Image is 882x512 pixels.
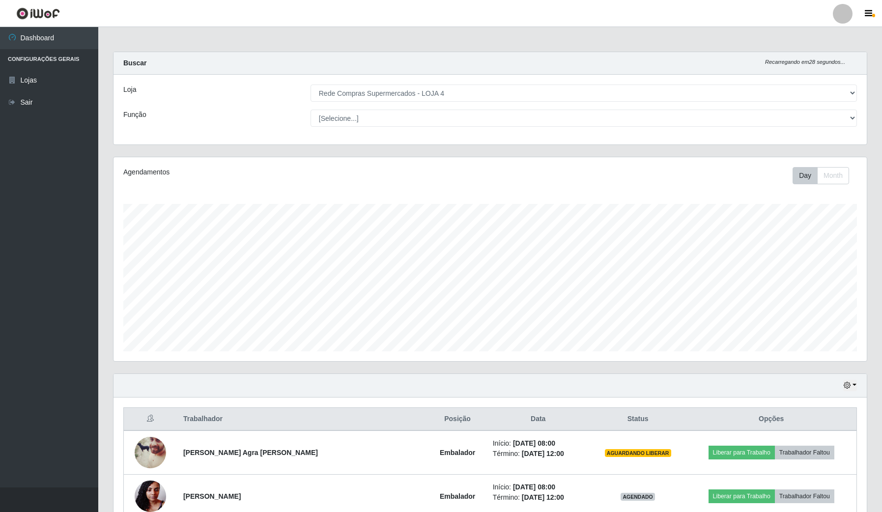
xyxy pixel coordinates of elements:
[183,449,318,456] strong: [PERSON_NAME] Agra [PERSON_NAME]
[765,59,845,65] i: Recarregando em 28 segundos...
[817,167,849,184] button: Month
[123,110,146,120] label: Função
[493,438,584,449] li: Início:
[183,492,241,500] strong: [PERSON_NAME]
[793,167,857,184] div: Toolbar with button groups
[793,167,818,184] button: Day
[775,446,834,459] button: Trabalhador Faltou
[621,493,655,501] span: AGENDADO
[493,492,584,503] li: Término:
[686,408,856,431] th: Opções
[487,408,590,431] th: Data
[709,489,775,503] button: Liberar para Trabalho
[123,59,146,67] strong: Buscar
[775,489,834,503] button: Trabalhador Faltou
[123,167,421,177] div: Agendamentos
[177,408,428,431] th: Trabalhador
[440,492,475,500] strong: Embalador
[135,433,166,472] img: 1680531528548.jpeg
[709,446,775,459] button: Liberar para Trabalho
[123,85,136,95] label: Loja
[522,493,564,501] time: [DATE] 12:00
[493,449,584,459] li: Término:
[440,449,475,456] strong: Embalador
[513,483,555,491] time: [DATE] 08:00
[493,482,584,492] li: Início:
[428,408,486,431] th: Posição
[522,450,564,457] time: [DATE] 12:00
[605,449,671,457] span: AGUARDANDO LIBERAR
[513,439,555,447] time: [DATE] 08:00
[793,167,849,184] div: First group
[590,408,686,431] th: Status
[16,7,60,20] img: CoreUI Logo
